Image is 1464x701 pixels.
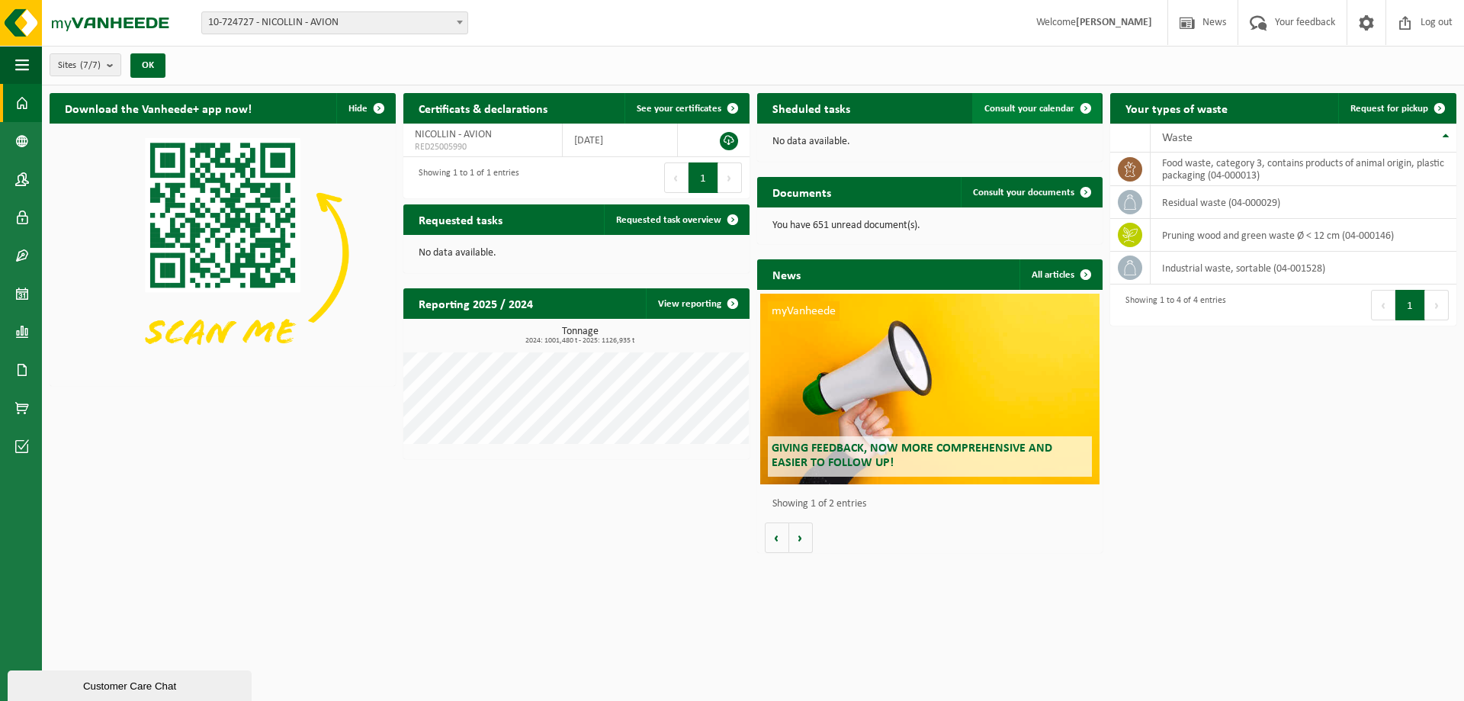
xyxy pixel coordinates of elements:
[411,161,519,195] div: Showing 1 to 1 of 1 entries
[411,326,750,345] h3: Tonnage
[50,124,396,383] img: Download de VHEPlus App
[624,93,748,124] a: See your certificates
[1151,252,1456,285] td: industrial waste, sortable (04-001528)
[1395,290,1425,320] button: 1
[760,294,1100,484] a: myVanheede Giving feedback, now more comprehensive and easier to follow up!
[973,188,1074,198] span: Consult your documents
[563,124,679,157] td: [DATE]
[201,11,468,34] span: 10-724727 - NICOLLIN - AVION
[637,104,721,114] span: See your certificates
[415,141,551,153] span: RED25005990
[403,93,563,123] h2: Certificats & declarations
[616,215,721,225] span: Requested task overview
[1151,219,1456,252] td: pruning wood and green waste Ø < 12 cm (04-000146)
[718,162,742,193] button: Next
[1338,93,1455,124] a: Request for pickup
[348,104,368,114] span: Hide
[58,54,101,77] span: Sites
[1151,153,1456,186] td: food waste, category 3, contains products of animal origin, plastic packaging (04-000013)
[202,12,467,34] span: 10-724727 - NICOLLIN - AVION
[1019,259,1101,290] a: All articles
[1425,290,1449,320] button: Next
[646,288,748,319] a: View reporting
[772,499,1096,510] p: Showing 1 of 2 entries
[789,523,813,553] button: Volgende
[757,259,816,289] h2: News
[772,137,1088,147] p: No data available.
[1110,93,1243,123] h2: Your types of waste
[765,523,789,553] button: Vorige
[80,60,101,70] count: (7/7)
[604,204,748,235] a: Requested task overview
[772,442,1052,469] span: Giving feedback, now more comprehensive and easier to follow up!
[972,93,1101,124] a: Consult your calendar
[415,129,492,140] span: NICOLLIN - AVION
[961,177,1101,207] a: Consult your documents
[1162,132,1193,144] span: Waste
[772,220,1088,231] p: You have 651 unread document(s).
[984,104,1074,114] span: Consult your calendar
[403,288,548,318] h2: Reporting 2025 / 2024
[50,93,267,123] h2: Download the Vanheede+ app now!
[1151,186,1456,219] td: residual waste (04-000029)
[1076,17,1152,28] strong: [PERSON_NAME]
[689,162,718,193] button: 1
[411,337,750,345] span: 2024: 1001,480 t - 2025: 1126,935 t
[336,93,394,124] button: Hide
[50,53,121,76] button: Sites(7/7)
[1350,104,1428,114] span: Request for pickup
[1371,290,1395,320] button: Previous
[419,248,734,259] p: No data available.
[8,667,255,701] iframe: chat widget
[664,162,689,193] button: Previous
[757,177,846,207] h2: Documents
[768,301,840,321] span: myVanheede
[403,204,518,234] h2: Requested tasks
[130,53,165,78] button: OK
[757,93,865,123] h2: Sheduled tasks
[1118,288,1226,322] div: Showing 1 to 4 of 4 entries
